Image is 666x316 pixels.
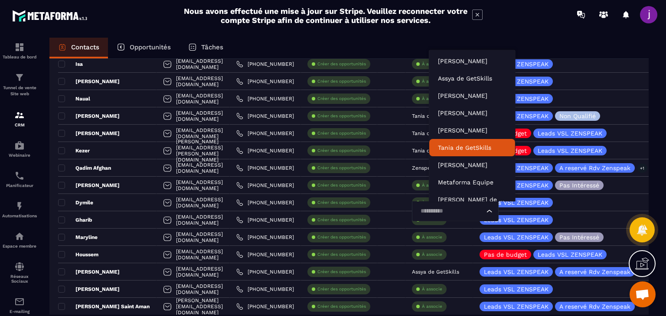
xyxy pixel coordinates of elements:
p: Créer des opportunités [317,61,366,67]
p: [PERSON_NAME] [58,130,120,137]
p: À associe [422,96,442,102]
a: [PHONE_NUMBER] [236,268,294,275]
p: Leads VSL ZENSPEAK [484,165,548,171]
p: Leads VSL ZENSPEAK [484,269,548,275]
input: Search for option [418,206,484,216]
a: schedulerschedulerPlanificateur [2,164,37,194]
p: Leads VSL ZENSPEAK [484,286,548,292]
p: Houssem [58,251,98,258]
p: [PERSON_NAME] Saint Aman [58,303,150,310]
p: Stéphane WALLY [438,57,506,65]
p: À associe [422,61,442,67]
p: Tania de GetSkills [412,113,458,119]
div: Ouvrir le chat [630,281,656,307]
p: Leads VSL ZENSPEAK [484,113,548,119]
a: [PHONE_NUMBER] [236,182,294,189]
a: [PHONE_NUMBER] [236,216,294,223]
img: automations [14,231,25,242]
p: Leads VSL ZENSPEAK [484,303,548,310]
p: A reservé Rdv Zenspeak [559,269,630,275]
p: À associe [422,303,442,310]
p: Créer des opportunités [317,182,366,188]
p: Créer des opportunités [317,113,366,119]
a: Opportunités [108,38,180,58]
p: A reservé Rdv Zenspeak [559,165,630,171]
p: Naual [58,95,90,102]
p: Créer des opportunités [317,269,366,275]
img: automations [14,140,25,151]
p: Créer des opportunités [317,148,366,154]
p: Non Qualifié [559,113,596,119]
p: Frédéric GUEYE [438,126,506,135]
p: Kezer [58,147,90,154]
img: email [14,297,25,307]
a: social-networksocial-networkRéseaux Sociaux [2,255,37,290]
img: logo [12,8,90,24]
p: Webinaire [2,153,37,158]
p: Créer des opportunités [317,303,366,310]
img: formation [14,110,25,120]
p: Opportunités [130,43,171,51]
p: Léna MAIREY [438,91,506,100]
p: Créer des opportunités [317,165,366,171]
p: Tâches [201,43,223,51]
a: formationformationTunnel de vente Site web [2,66,37,103]
p: Pas de budget [484,252,527,258]
p: Qadim Afghan [58,164,111,171]
img: social-network [14,261,25,272]
img: formation [14,42,25,52]
p: Créer des opportunités [317,78,366,84]
p: Planificateur [2,183,37,188]
p: Leads VSL ZENSPEAK [484,200,548,206]
p: CRM [2,123,37,127]
p: À associe [422,182,442,188]
p: Espace membre [2,244,37,248]
a: [PHONE_NUMBER] [236,303,294,310]
p: Leads VSL ZENSPEAK [484,182,548,188]
p: Tania de GetSkills [438,143,506,152]
a: formationformationCRM [2,103,37,134]
p: Zenspeak Formations [412,165,466,171]
img: automations [14,201,25,211]
p: Nizar NCHIOUA [438,109,506,117]
p: Créer des opportunités [317,130,366,136]
p: Pas Intéressé [559,182,599,188]
p: Créer des opportunités [317,252,366,258]
p: [PERSON_NAME] [58,78,120,85]
a: [PHONE_NUMBER] [236,95,294,102]
p: E-mailing [2,309,37,314]
p: Leads VSL ZENSPEAK [484,61,548,67]
p: À associe [422,286,442,292]
a: [PHONE_NUMBER] [236,286,294,293]
p: Timéo DELALEX [438,161,506,169]
p: Metaforma Equipe [438,178,506,187]
p: Dymile [58,199,93,206]
p: Leads VSL ZENSPEAK [484,217,548,223]
p: Tableau de bord [2,55,37,59]
a: [PHONE_NUMBER] [236,147,294,154]
p: Assya de GetSkills [412,269,459,275]
p: Créer des opportunités [317,200,366,206]
p: Tania de GetSkills [412,148,458,154]
p: Maryline [58,234,98,241]
div: Search for option [412,201,499,221]
h2: Nous avons effectué une mise à jour sur Stripe. Veuillez reconnecter votre compte Stripe afin de ... [183,6,468,25]
p: Tunnel de vente Site web [2,85,37,97]
p: [PERSON_NAME] [58,286,120,293]
p: Créer des opportunités [317,96,366,102]
a: Contacts [49,38,108,58]
p: Gharib [58,216,92,223]
a: [PHONE_NUMBER] [236,61,294,68]
p: Leads VSL ZENSPEAK [484,78,548,84]
a: automationsautomationsAutomatisations [2,194,37,225]
p: [PERSON_NAME] [58,113,120,119]
a: [PHONE_NUMBER] [236,234,294,241]
img: formation [14,72,25,83]
p: À associe [422,234,442,240]
a: automationsautomationsWebinaire [2,134,37,164]
p: Leads VSL ZENSPEAK [538,148,602,154]
a: [PHONE_NUMBER] [236,164,294,171]
p: Créer des opportunités [317,234,366,240]
a: [PHONE_NUMBER] [236,251,294,258]
p: A reservé Rdv Zenspeak [559,303,630,310]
